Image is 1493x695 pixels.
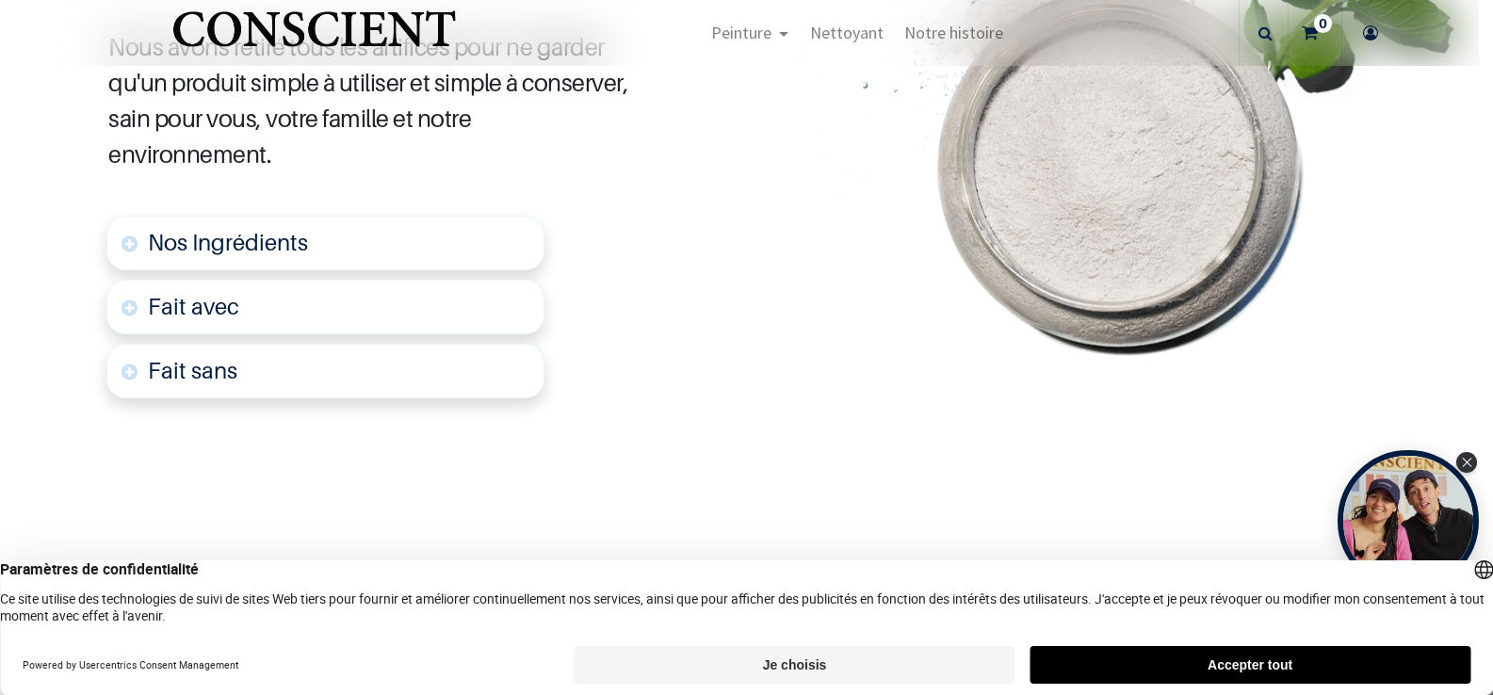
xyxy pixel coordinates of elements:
[1338,450,1479,591] div: Tolstoy bubble widget
[1338,450,1479,591] div: Open Tolstoy widget
[148,229,308,256] span: Nos Ingrédients
[810,22,884,43] span: Nettoyant
[1338,450,1479,591] div: Open Tolstoy
[1456,452,1477,473] div: Close Tolstoy widget
[16,16,73,73] button: Open chat widget
[148,293,239,320] font: Fait avec
[1314,14,1332,33] sup: 0
[711,22,771,43] span: Peinture
[904,22,1003,43] span: Notre histoire
[148,357,237,384] font: Fait sans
